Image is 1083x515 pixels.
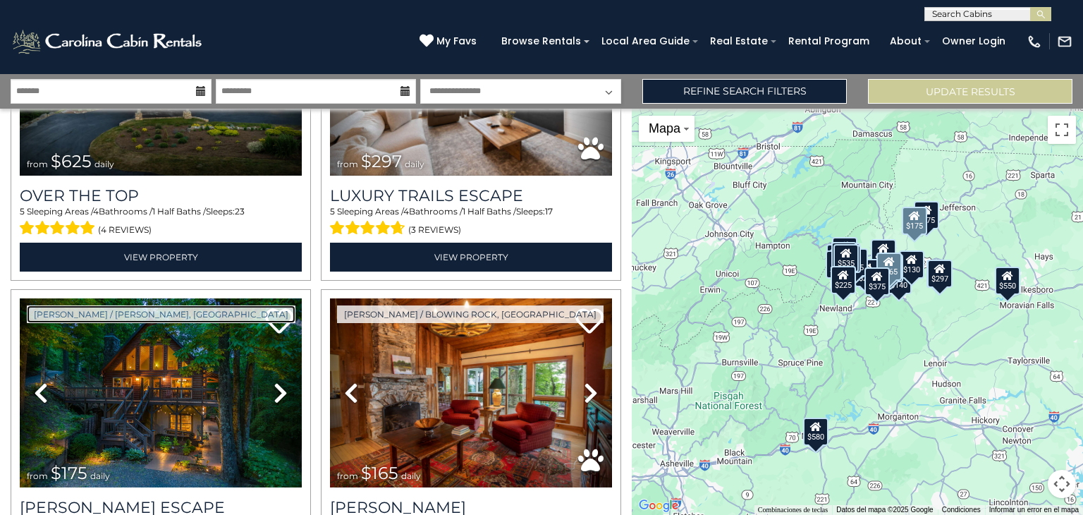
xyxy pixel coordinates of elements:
[1057,34,1072,49] img: mail-regular-white.png
[1048,470,1076,498] button: Controles de visualización del mapa
[401,471,421,481] span: daily
[826,250,851,279] div: $230
[494,30,588,52] a: Browse Rentals
[635,497,682,515] img: Google
[876,253,902,281] div: $165
[361,463,398,483] span: $165
[27,471,48,481] span: from
[337,305,604,323] a: [PERSON_NAME] / Blowing Rock, [GEOGRAPHIC_DATA]
[93,206,99,217] span: 4
[781,30,876,52] a: Rental Program
[868,79,1072,104] button: Update Results
[98,221,152,239] span: (4 reviews)
[864,267,890,296] div: $375
[20,243,302,272] a: View Property
[420,34,480,49] a: My Favs
[642,79,847,104] a: Refine Search Filters
[831,242,857,270] div: $425
[899,250,924,279] div: $130
[405,159,424,169] span: daily
[831,266,856,294] div: $225
[403,206,409,217] span: 4
[330,186,612,205] a: Luxury Trails Escape
[20,206,25,217] span: 5
[635,497,682,515] a: Abrir esta área en Google Maps (se abre en una ventana nueva)
[152,206,206,217] span: 1 Half Baths /
[1048,116,1076,144] button: Activar o desactivar la vista de pantalla completa
[942,506,981,514] a: Condiciones (se abre en una nueva pestaña)
[51,463,87,483] span: $175
[27,159,48,169] span: from
[935,30,1012,52] a: Owner Login
[639,116,695,142] button: Cambiar estilo del mapa
[20,186,302,205] a: Over The Top
[833,244,859,272] div: $535
[758,505,828,515] button: Combinaciones de teclas
[51,151,92,171] span: $625
[11,28,206,56] img: White-1-2.png
[337,471,358,481] span: from
[995,267,1020,295] div: $550
[989,506,1079,514] a: Informar un error en el mapa
[832,237,857,265] div: $125
[649,121,680,135] span: Mapa
[594,30,697,52] a: Local Area Guide
[235,206,245,217] span: 23
[330,243,612,272] a: View Property
[463,206,516,217] span: 1 Half Baths /
[20,298,302,487] img: thumbnail_168627805.jpeg
[871,239,896,267] div: $349
[914,201,939,229] div: $175
[902,207,927,235] div: $175
[927,260,953,288] div: $297
[94,159,114,169] span: daily
[436,34,477,49] span: My Favs
[20,205,302,239] div: Sleeping Areas / Bathrooms / Sleeps:
[703,30,775,52] a: Real Estate
[803,418,828,446] div: $580
[883,30,929,52] a: About
[836,506,933,514] span: Datos del mapa ©2025 Google
[408,221,461,239] span: (3 reviews)
[330,298,612,487] img: thumbnail_163277858.jpeg
[330,205,612,239] div: Sleeping Areas / Bathrooms / Sleeps:
[90,471,110,481] span: daily
[1027,34,1042,49] img: phone-regular-white.png
[337,159,358,169] span: from
[545,206,553,217] span: 17
[361,151,402,171] span: $297
[330,206,335,217] span: 5
[27,305,295,323] a: [PERSON_NAME] / [PERSON_NAME], [GEOGRAPHIC_DATA]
